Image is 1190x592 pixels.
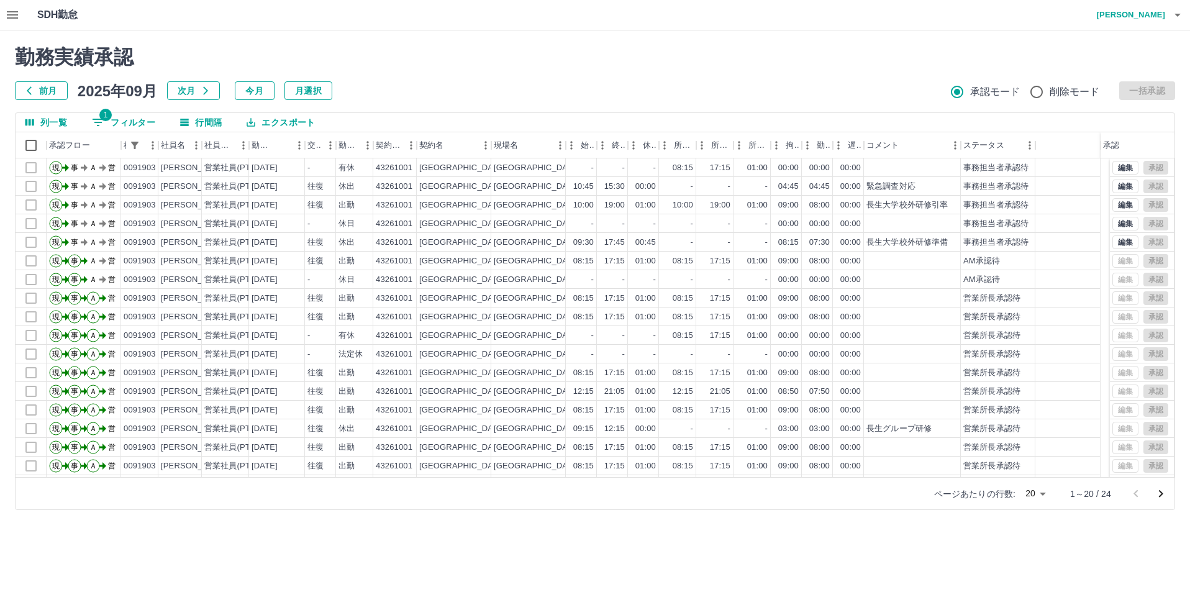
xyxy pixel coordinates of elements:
[204,162,270,174] div: 営業社員(PT契約)
[124,255,156,267] div: 0091903
[1020,136,1039,155] button: メニュー
[809,311,830,323] div: 08:00
[963,255,1000,267] div: AM承認待
[1112,217,1138,230] button: 編集
[961,132,1035,158] div: ステータス
[604,181,625,193] div: 15:30
[124,237,156,248] div: 0091903
[143,136,162,155] button: メニュー
[628,132,659,158] div: 休憩
[307,330,310,342] div: -
[963,132,1004,158] div: ステータス
[237,113,325,132] button: エクスポート
[338,311,355,323] div: 出勤
[376,274,412,286] div: 43261001
[252,293,278,304] div: [DATE]
[187,136,206,155] button: メニュー
[866,199,948,211] div: 長生大学校外研修引率
[338,293,355,304] div: 出勤
[622,274,625,286] div: -
[376,330,412,342] div: 43261001
[376,162,412,174] div: 43261001
[840,293,861,304] div: 00:00
[419,181,505,193] div: [GEOGRAPHIC_DATA]
[358,136,377,155] button: メニュー
[204,237,270,248] div: 営業社員(PT契約)
[338,330,355,342] div: 有休
[376,199,412,211] div: 43261001
[802,132,833,158] div: 勤務
[946,136,965,155] button: メニュー
[963,181,1029,193] div: 事務担当者承認待
[840,237,861,248] div: 00:00
[419,132,443,158] div: 契約名
[817,132,830,158] div: 勤務
[338,237,355,248] div: 休出
[747,255,768,267] div: 01:00
[161,237,229,248] div: [PERSON_NAME]
[124,181,156,193] div: 0091903
[840,255,861,267] div: 00:00
[1050,84,1100,99] span: 削除モード
[809,181,830,193] div: 04:45
[321,136,340,155] button: メニュー
[338,255,355,267] div: 出勤
[376,237,412,248] div: 43261001
[604,255,625,267] div: 17:15
[809,255,830,267] div: 08:00
[234,136,253,155] button: メニュー
[809,162,830,174] div: 00:00
[491,132,566,158] div: 現場名
[1020,485,1050,503] div: 20
[494,293,579,304] div: [GEOGRAPHIC_DATA]
[202,132,249,158] div: 社員区分
[71,163,78,172] text: 事
[71,182,78,191] text: 事
[252,311,278,323] div: [DATE]
[108,219,116,228] text: 営
[840,162,861,174] div: 00:00
[748,132,768,158] div: 所定休憩
[673,199,693,211] div: 10:00
[52,312,60,321] text: 現
[848,132,861,158] div: 遅刻等
[866,237,948,248] div: 長生大学校外研修準備
[89,294,97,303] text: Ａ
[573,237,594,248] div: 09:30
[494,311,579,323] div: [GEOGRAPHIC_DATA]
[778,293,799,304] div: 09:00
[635,255,656,267] div: 01:00
[1112,180,1138,193] button: 編集
[126,137,143,154] button: フィルター表示
[126,137,143,154] div: 1件のフィルターを適用中
[1112,161,1138,175] button: 編集
[809,218,830,230] div: 00:00
[659,132,696,158] div: 所定開始
[653,162,656,174] div: -
[71,238,78,247] text: 事
[307,162,310,174] div: -
[622,330,625,342] div: -
[204,274,270,286] div: 営業社員(PT契約)
[124,199,156,211] div: 0091903
[734,132,771,158] div: 所定休憩
[419,255,505,267] div: [GEOGRAPHIC_DATA]
[653,218,656,230] div: -
[305,132,336,158] div: 交通費
[376,181,412,193] div: 43261001
[161,274,229,286] div: [PERSON_NAME]
[710,199,730,211] div: 19:00
[402,136,420,155] button: メニュー
[635,311,656,323] div: 01:00
[691,237,693,248] div: -
[494,199,579,211] div: [GEOGRAPHIC_DATA]
[573,199,594,211] div: 10:00
[108,257,116,265] text: 営
[419,274,505,286] div: [GEOGRAPHIC_DATA]
[673,255,693,267] div: 08:15
[419,311,505,323] div: [GEOGRAPHIC_DATA]
[235,81,275,100] button: 今月
[778,218,799,230] div: 00:00
[376,311,412,323] div: 43261001
[778,237,799,248] div: 08:15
